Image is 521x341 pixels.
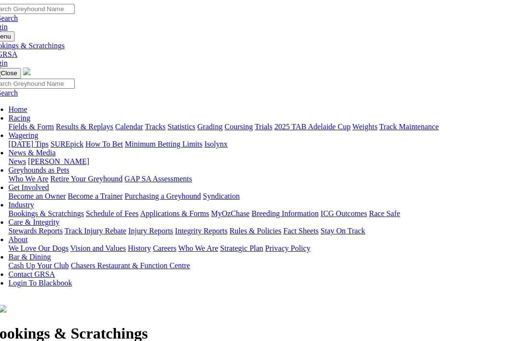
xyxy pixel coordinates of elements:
a: History [128,244,151,252]
div: Bar & Dining [9,261,503,270]
a: Race Safe [369,209,400,218]
a: ICG Outcomes [321,209,367,218]
a: Care & Integrity [9,218,60,226]
a: Bookings & Scratchings [9,209,84,218]
div: Wagering [9,140,503,149]
a: Contact GRSA [9,270,55,278]
a: Rules & Policies [230,227,282,235]
a: Fact Sheets [284,227,319,235]
a: Coursing [225,123,253,131]
a: SUREpick [51,140,83,148]
a: Vision and Values [70,244,126,252]
a: Home [9,105,27,113]
a: Who We Are [178,244,219,252]
a: Weights [353,123,378,131]
a: Become a Trainer [68,192,123,200]
div: Greyhounds as Pets [9,175,503,183]
div: Industry [9,209,503,218]
div: Get Involved [9,192,503,201]
a: Applications & Forms [140,209,209,218]
a: Injury Reports [128,227,173,235]
a: Breeding Information [252,209,319,218]
a: Fields & Form [9,123,54,131]
a: News [9,157,26,165]
a: How To Bet [86,140,123,148]
a: Greyhounds as Pets [9,166,69,174]
a: Wagering [9,131,39,139]
a: Tracks [145,123,166,131]
a: Login To Blackbook [9,279,72,287]
a: Get Involved [9,183,49,191]
a: [DATE] Tips [9,140,49,148]
a: Strategic Plan [220,244,263,252]
a: Cash Up Your Club [9,261,69,270]
a: Stay On Track [321,227,365,235]
a: [PERSON_NAME] [28,157,89,165]
a: Track Maintenance [380,123,439,131]
a: News & Media [9,149,56,157]
a: Grading [198,123,223,131]
a: Calendar [115,123,143,131]
a: About [9,235,28,244]
a: MyOzChase [211,209,250,218]
a: Minimum Betting Limits [125,140,203,148]
a: 2025 TAB Adelaide Cup [274,123,351,131]
a: Become an Owner [9,192,66,200]
a: Trials [255,123,273,131]
a: Bar & Dining [9,253,51,261]
a: Isolynx [205,140,228,148]
a: Syndication [203,192,240,200]
a: Retire Your Greyhound [51,175,123,183]
img: logo-grsa-white.png [23,68,31,75]
a: GAP SA Assessments [125,175,192,183]
div: Racing [9,123,503,131]
a: Statistics [168,123,196,131]
a: Integrity Reports [175,227,228,235]
div: Care & Integrity [9,227,503,235]
a: Stewards Reports [9,227,63,235]
a: Privacy Policy [265,244,311,252]
div: About [9,244,503,253]
a: Track Injury Rebate [65,227,126,235]
a: We Love Our Dogs [9,244,69,252]
div: News & Media [9,157,503,166]
a: Results & Replays [56,123,113,131]
a: Purchasing a Greyhound [125,192,201,200]
a: Who We Are [9,175,49,183]
a: Careers [153,244,177,252]
a: Racing [9,114,30,122]
a: Industry [9,201,34,209]
a: Chasers Restaurant & Function Centre [71,261,190,270]
a: Schedule of Fees [86,209,138,218]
